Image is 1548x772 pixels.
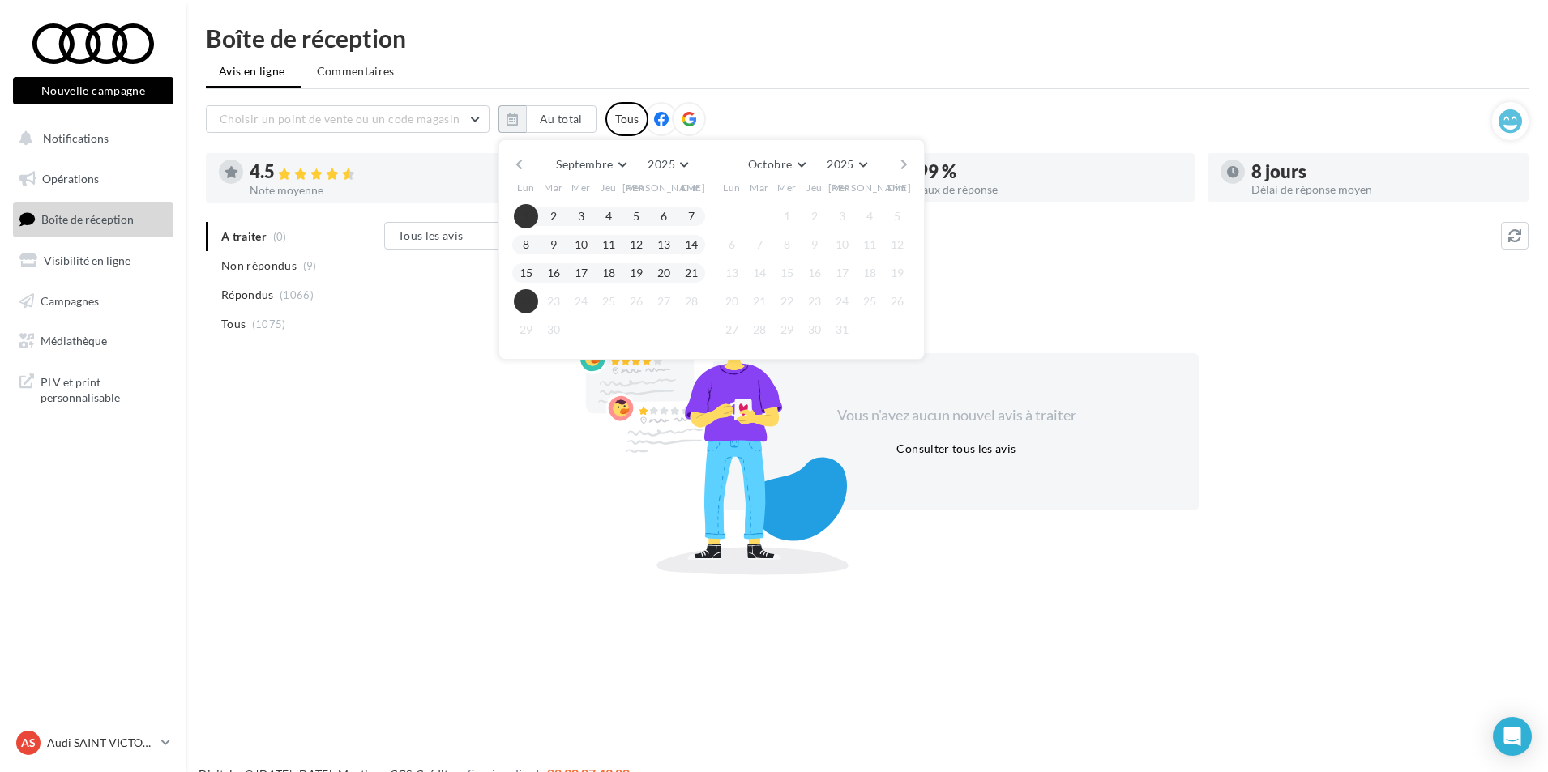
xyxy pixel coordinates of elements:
[544,181,563,194] span: Mar
[747,261,772,285] button: 14
[514,232,538,257] button: 8
[887,181,907,194] span: Dim
[10,202,177,237] a: Boîte de réception
[220,112,460,126] span: Choisir un point de vente ou un code magasin
[742,153,811,176] button: Octobre
[830,204,854,228] button: 3
[10,365,177,412] a: PLV et print personnalisable
[43,131,109,145] span: Notifications
[624,289,648,313] button: 26
[777,181,797,194] span: Mer
[280,288,314,301] span: (1066)
[398,228,464,242] span: Tous les avis
[682,181,701,194] span: Dim
[569,289,593,313] button: 24
[624,232,648,257] button: 12
[641,153,694,176] button: 2025
[10,244,177,278] a: Visibilité en ligne
[857,204,882,228] button: 4
[820,153,873,176] button: 2025
[830,289,854,313] button: 24
[679,289,703,313] button: 28
[597,232,621,257] button: 11
[250,163,514,181] div: 4.5
[13,77,173,104] button: Nouvelle campagne
[652,204,676,228] button: 6
[317,63,395,79] span: Commentaires
[723,181,741,194] span: Lun
[802,289,827,313] button: 23
[10,324,177,358] a: Médiathèque
[857,232,882,257] button: 11
[517,181,535,194] span: Lun
[514,261,538,285] button: 15
[597,204,621,228] button: 4
[221,258,297,274] span: Non répondus
[652,289,676,313] button: 27
[885,289,909,313] button: 26
[806,181,823,194] span: Jeu
[47,735,155,751] p: Audi SAINT VICTORET
[830,261,854,285] button: 17
[648,157,674,171] span: 2025
[41,212,134,226] span: Boîte de réception
[775,289,799,313] button: 22
[541,289,566,313] button: 23
[514,204,538,228] button: 1
[41,371,167,406] span: PLV et print personnalisable
[830,232,854,257] button: 10
[13,727,173,758] a: AS Audi SAINT VICTORET
[526,105,597,133] button: Au total
[206,105,490,133] button: Choisir un point de vente ou un code magasin
[21,735,36,751] span: AS
[885,261,909,285] button: 19
[828,181,912,194] span: [PERSON_NAME]
[569,232,593,257] button: 10
[857,289,882,313] button: 25
[917,163,1182,181] div: 99 %
[221,287,274,303] span: Répondus
[541,318,566,342] button: 30
[605,102,648,136] div: Tous
[802,318,827,342] button: 30
[541,204,566,228] button: 2
[549,153,632,176] button: Septembre
[384,222,546,250] button: Tous les avis
[890,439,1022,459] button: Consulter tous les avis
[885,232,909,257] button: 12
[802,232,827,257] button: 9
[624,261,648,285] button: 19
[498,105,597,133] button: Au total
[597,261,621,285] button: 18
[601,181,617,194] span: Jeu
[571,181,591,194] span: Mer
[747,289,772,313] button: 21
[541,232,566,257] button: 9
[720,289,744,313] button: 20
[720,318,744,342] button: 27
[10,122,170,156] button: Notifications
[775,261,799,285] button: 15
[541,261,566,285] button: 16
[747,318,772,342] button: 28
[556,157,613,171] span: Septembre
[10,284,177,318] a: Campagnes
[41,293,99,307] span: Campagnes
[802,204,827,228] button: 2
[679,204,703,228] button: 7
[652,232,676,257] button: 13
[817,405,1096,426] div: Vous n'avez aucun nouvel avis à traiter
[652,261,676,285] button: 20
[42,172,99,186] span: Opérations
[885,204,909,228] button: 5
[206,26,1529,50] div: Boîte de réception
[597,289,621,313] button: 25
[1251,184,1516,195] div: Délai de réponse moyen
[622,181,706,194] span: [PERSON_NAME]
[775,204,799,228] button: 1
[514,318,538,342] button: 29
[252,318,286,331] span: (1075)
[747,232,772,257] button: 7
[830,318,854,342] button: 31
[827,157,853,171] span: 2025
